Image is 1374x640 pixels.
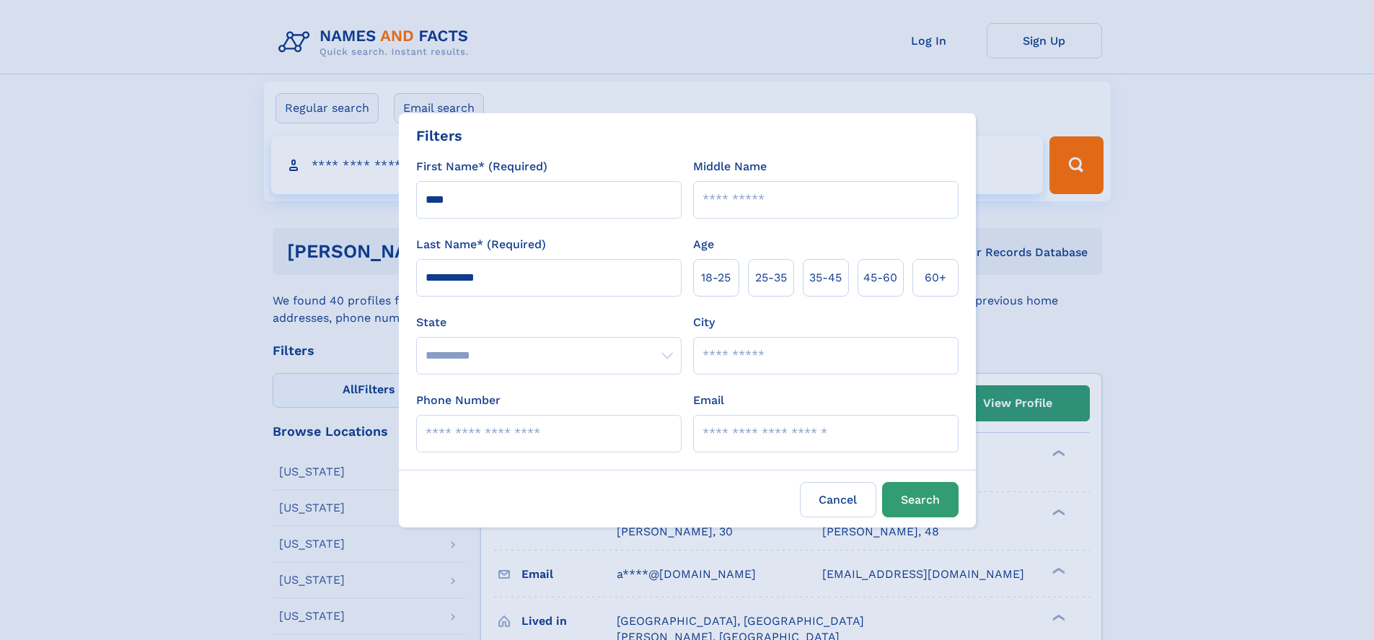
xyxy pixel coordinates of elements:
label: Last Name* (Required) [416,236,546,253]
label: City [693,314,715,331]
button: Search [882,482,959,517]
label: Phone Number [416,392,501,409]
span: 45‑60 [863,269,897,286]
label: State [416,314,682,331]
div: Filters [416,125,462,146]
span: 25‑35 [755,269,787,286]
label: First Name* (Required) [416,158,547,175]
label: Email [693,392,724,409]
label: Cancel [800,482,876,517]
span: 18‑25 [701,269,731,286]
label: Age [693,236,714,253]
label: Middle Name [693,158,767,175]
span: 35‑45 [809,269,842,286]
span: 60+ [925,269,946,286]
